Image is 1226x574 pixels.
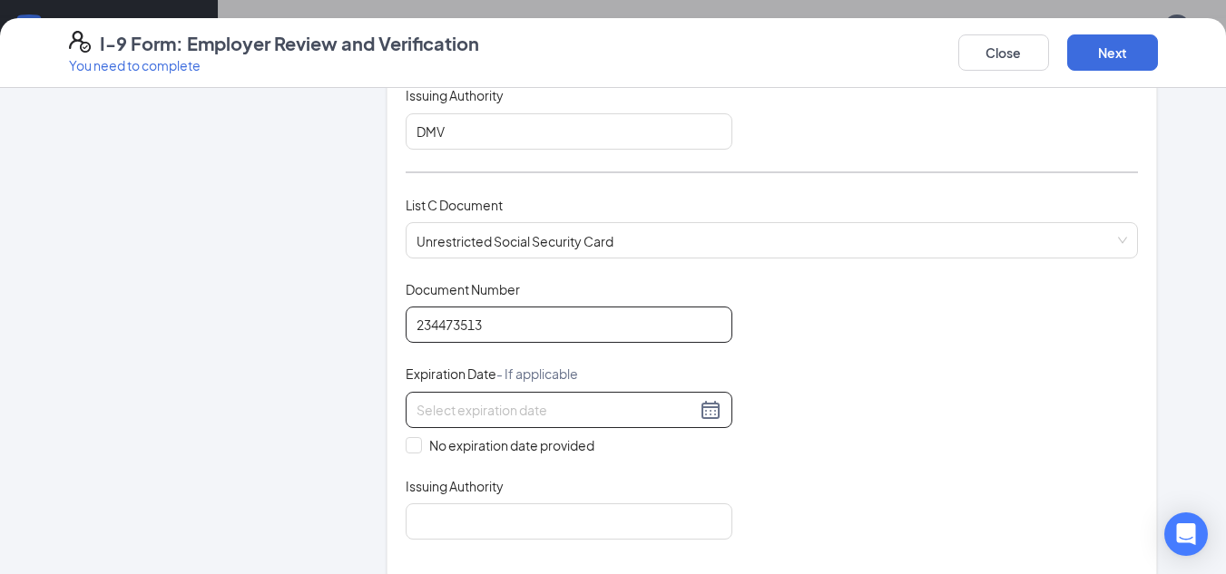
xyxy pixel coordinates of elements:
[1067,34,1158,71] button: Next
[406,197,503,213] span: List C Document
[958,34,1049,71] button: Close
[406,86,504,104] span: Issuing Authority
[100,31,479,56] h4: I-9 Form: Employer Review and Verification
[1164,512,1208,556] div: Open Intercom Messenger
[406,365,578,383] span: Expiration Date
[422,435,602,455] span: No expiration date provided
[406,280,520,298] span: Document Number
[496,365,578,382] span: - If applicable
[417,400,696,420] input: Select expiration date
[417,223,1128,258] span: Unrestricted Social Security Card
[69,56,479,74] p: You need to complete
[406,477,504,495] span: Issuing Authority
[69,31,91,53] svg: FormI9EVerifyIcon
